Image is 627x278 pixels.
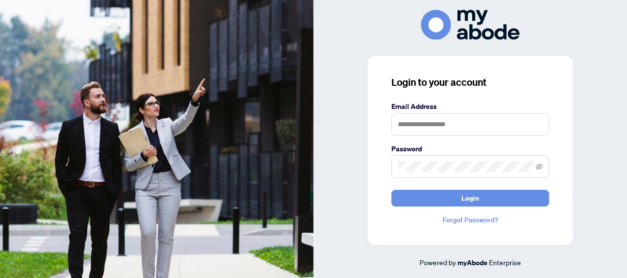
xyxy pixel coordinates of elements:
[489,258,521,267] span: Enterprise
[391,214,549,225] a: Forgot Password?
[421,10,520,40] img: ma-logo
[536,163,543,170] span: eye-invisible
[391,143,549,154] label: Password
[461,190,479,206] span: Login
[457,257,488,268] a: myAbode
[391,101,549,112] label: Email Address
[419,258,456,267] span: Powered by
[391,190,549,207] button: Login
[391,75,549,89] h3: Login to your account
